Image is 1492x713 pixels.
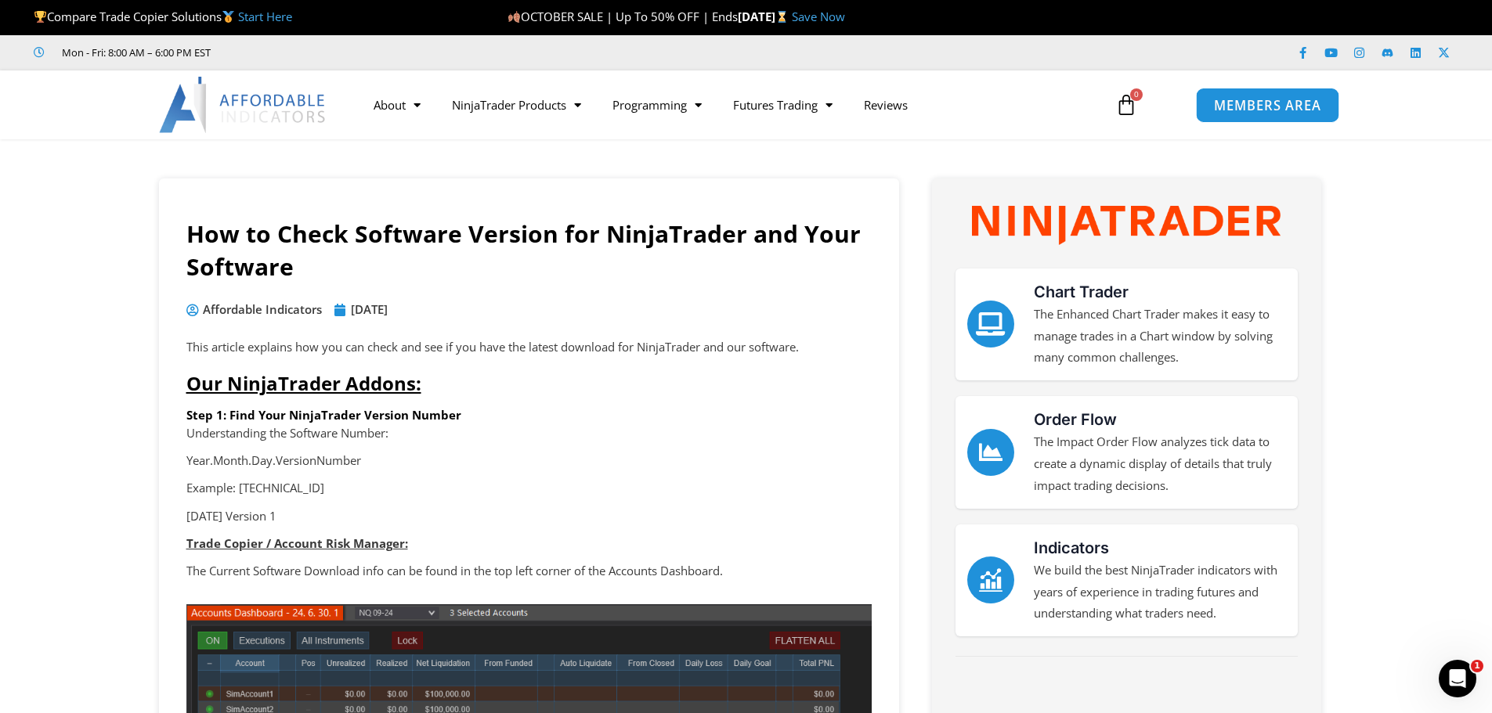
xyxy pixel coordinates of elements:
h1: How to Check Software Version for NinjaTrader and Your Software [186,218,872,283]
a: About [358,87,436,123]
span: Our NinjaTrader Addons: [186,370,421,396]
nav: Menu [358,87,1097,123]
span: Mon - Fri: 8:00 AM – 6:00 PM EST [58,43,211,62]
img: ⌛ [776,11,788,23]
a: Indicators [967,556,1014,603]
p: This article explains how you can check and see if you have the latest download for NinjaTrader a... [186,337,872,358]
img: LogoAI | Affordable Indicators – NinjaTrader [159,77,327,133]
a: Order Flow [1034,410,1117,429]
p: We build the best NinjaTrader indicators with years of experience in trading futures and understa... [1034,560,1286,625]
a: Chart Trader [967,301,1014,347]
img: 🍂 [508,11,520,23]
span: Compare Trade Copier Solutions [34,9,292,24]
p: Example: [TECHNICAL_ID] [186,477,872,499]
h6: Step 1: Find Your NinjaTrader Version Number [186,408,872,423]
a: Start Here [238,9,292,24]
p: [DATE] Version 1 [186,506,872,528]
p: The Impact Order Flow analyzes tick data to create a dynamic display of details that truly impact... [1034,431,1286,497]
time: [DATE] [351,301,388,317]
p: Understanding the Software Number: [186,423,872,445]
strong: Trade Copier / Account Risk Manager: [186,535,408,551]
img: 🥇 [222,11,234,23]
p: The Current Software Download info can be found in the top left corner of the Accounts Dashboard. [186,560,872,582]
a: Indicators [1034,538,1109,557]
a: MEMBERS AREA [1196,87,1339,122]
a: Reviews [848,87,923,123]
a: Programming [597,87,717,123]
img: NinjaTrader Wordmark color RGB | Affordable Indicators – NinjaTrader [972,206,1280,245]
a: Futures Trading [717,87,848,123]
span: OCTOBER SALE | Up To 50% OFF | Ends [508,9,738,24]
span: Affordable Indicators [199,299,322,321]
p: The Enhanced Chart Trader makes it easy to manage trades in a Chart window by solving many common... [1034,304,1286,369]
a: Chart Trader [1034,283,1129,301]
span: 1 [1471,660,1483,672]
a: NinjaTrader Products [436,87,597,123]
p: Year.Month.Day.VersionNumber [186,450,872,472]
img: 🏆 [34,11,46,23]
a: 0 [1092,82,1161,128]
span: MEMBERS AREA [1214,99,1321,112]
span: 0 [1130,88,1143,101]
a: Save Now [792,9,845,24]
a: Order Flow [967,429,1014,476]
iframe: Customer reviews powered by Trustpilot [233,45,468,60]
iframe: Intercom live chat [1439,660,1476,697]
strong: [DATE] [738,9,792,24]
